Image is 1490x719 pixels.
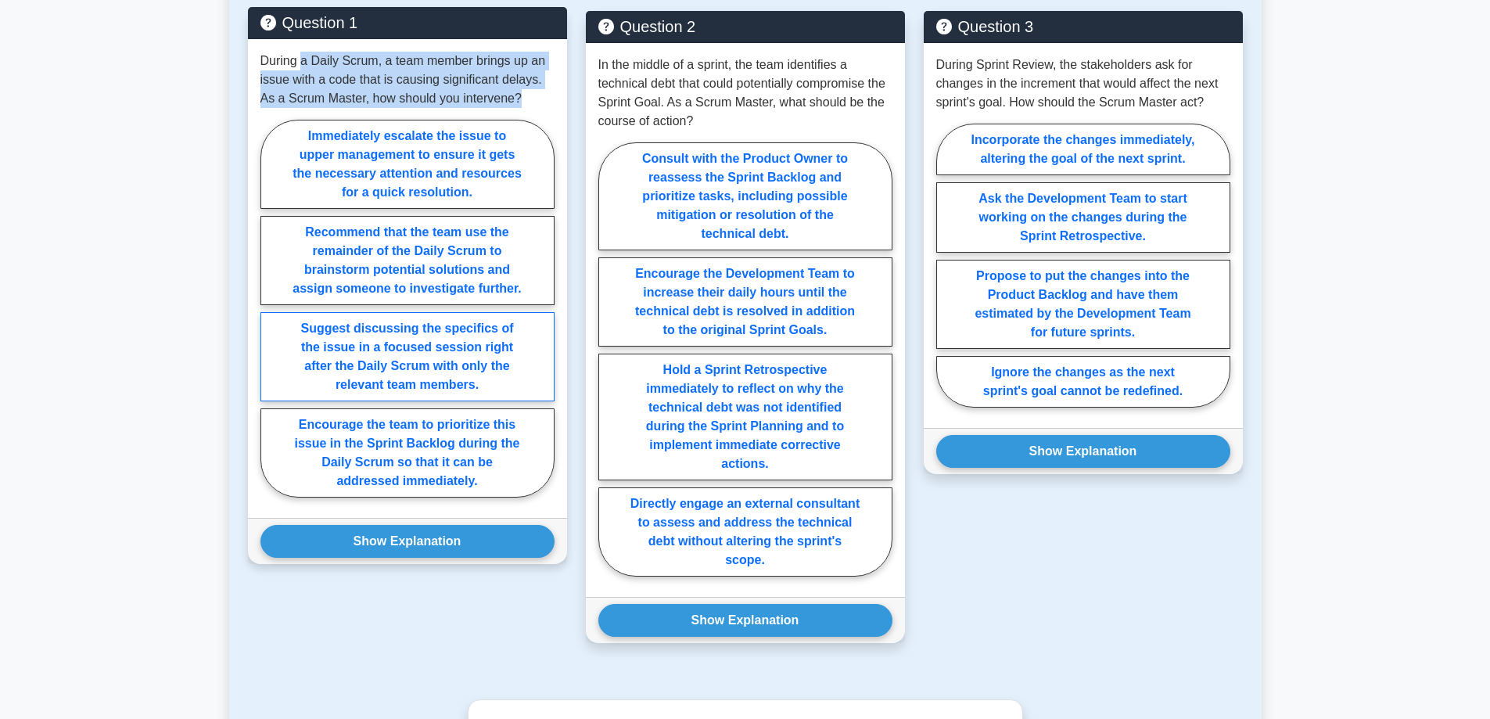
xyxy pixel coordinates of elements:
h5: Question 1 [260,13,555,32]
label: Incorporate the changes immediately, altering the goal of the next sprint. [936,124,1230,175]
label: Suggest discussing the specifics of the issue in a focused session right after the Daily Scrum wi... [260,312,555,401]
h5: Question 2 [598,17,892,36]
h5: Question 3 [936,17,1230,36]
label: Consult with the Product Owner to reassess the Sprint Backlog and prioritize tasks, including pos... [598,142,892,250]
label: Encourage the team to prioritize this issue in the Sprint Backlog during the Daily Scrum so that ... [260,408,555,498]
button: Show Explanation [936,435,1230,468]
label: Ignore the changes as the next sprint's goal cannot be redefined. [936,356,1230,408]
label: Recommend that the team use the remainder of the Daily Scrum to brainstorm potential solutions an... [260,216,555,305]
label: Encourage the Development Team to increase their daily hours until the technical debt is resolved... [598,257,892,347]
label: Ask the Development Team to start working on the changes during the Sprint Retrospective. [936,182,1230,253]
button: Show Explanation [260,525,555,558]
p: In the middle of a sprint, the team identifies a technical debt that could potentially compromise... [598,56,892,131]
p: During a Daily Scrum, a team member brings up an issue with a code that is causing significant de... [260,52,555,108]
p: During Sprint Review, the stakeholders ask for changes in the increment that would affect the nex... [936,56,1230,112]
label: Propose to put the changes into the Product Backlog and have them estimated by the Development Te... [936,260,1230,349]
label: Hold a Sprint Retrospective immediately to reflect on why the technical debt was not identified d... [598,354,892,480]
button: Show Explanation [598,604,892,637]
label: Directly engage an external consultant to assess and address the technical debt without altering ... [598,487,892,577]
label: Immediately escalate the issue to upper management to ensure it gets the necessary attention and ... [260,120,555,209]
